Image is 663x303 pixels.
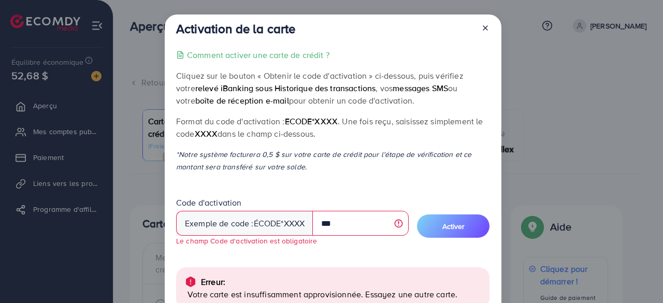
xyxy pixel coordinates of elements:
font: Format du code d'activation : [176,116,285,127]
font: Comment activer une carte de crédit ? [187,49,329,61]
img: alerte [184,276,197,288]
font: Activation de la carte [176,20,296,37]
font: Exemple de code : [185,218,254,229]
font: Le champ Code d'activation est obligatoire [176,236,318,246]
font: *XXXX [281,218,305,229]
font: *Notre système facturera 0,5 $ sur votre carte de crédit pour l'étape de vérification et ce monta... [176,149,472,172]
font: ecode*XXXX [285,116,338,127]
font: Code d'activation [176,197,242,208]
font: Cliquez sur le bouton « Obtenir le code d'activation » ci-dessous, puis vérifiez votre [176,70,464,94]
font: Activer [442,221,465,232]
font: pour obtenir un code d'activation. [289,95,414,106]
font: XXXX [195,128,218,139]
font: messages SMS [393,82,448,94]
font: . Une fois reçu, saisissez simplement le code [176,116,483,139]
iframe: Chat [619,256,655,295]
font: Erreur: [201,276,225,287]
font: , vos [376,82,393,94]
font: Votre carte est insuffisamment approvisionnée. Essayez une autre carte. [188,288,457,300]
button: Activer [417,214,489,238]
font: écode [254,218,281,229]
font: boîte de réception e-mail [195,95,289,106]
font: dans le champ ci-dessous. [218,128,315,139]
font: ou votre [176,82,458,106]
font: relevé iBanking sous Historique des transactions [195,82,376,94]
